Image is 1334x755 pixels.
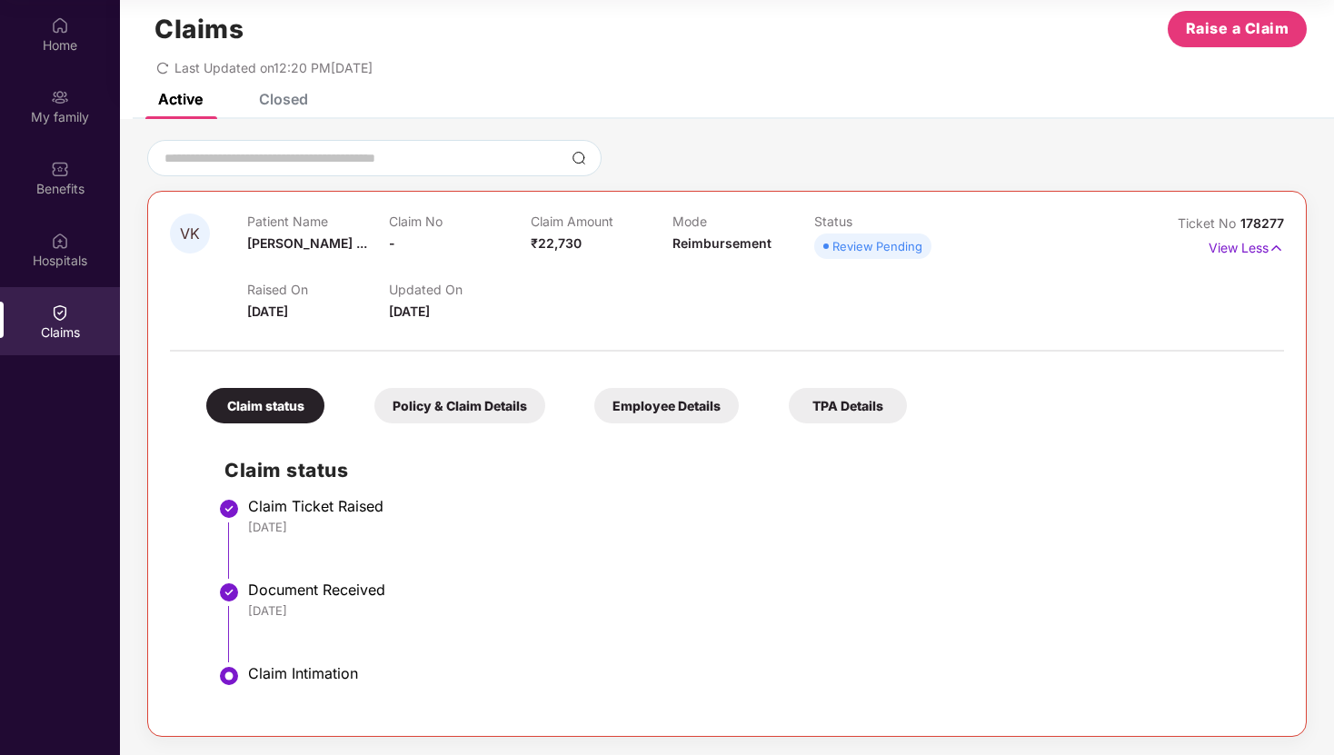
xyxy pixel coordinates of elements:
[51,88,69,106] img: svg+xml;base64,PHN2ZyB3aWR0aD0iMjAiIGhlaWdodD0iMjAiIHZpZXdCb3g9IjAgMCAyMCAyMCIgZmlsbD0ibm9uZSIgeG...
[594,388,739,423] div: Employee Details
[218,498,240,520] img: svg+xml;base64,PHN2ZyBpZD0iU3RlcC1Eb25lLTMyeDMyIiB4bWxucz0iaHR0cDovL3d3dy53My5vcmcvMjAwMC9zdmciIH...
[247,214,389,229] p: Patient Name
[572,151,586,165] img: svg+xml;base64,PHN2ZyBpZD0iU2VhcmNoLTMyeDMyIiB4bWxucz0iaHR0cDovL3d3dy53My5vcmcvMjAwMC9zdmciIHdpZH...
[259,90,308,108] div: Closed
[1186,17,1289,40] span: Raise a Claim
[51,232,69,250] img: svg+xml;base64,PHN2ZyBpZD0iSG9zcGl0YWxzIiB4bWxucz0iaHR0cDovL3d3dy53My5vcmcvMjAwMC9zdmciIHdpZHRoPS...
[51,303,69,322] img: svg+xml;base64,PHN2ZyBpZD0iQ2xhaW0iIHhtbG5zPSJodHRwOi8vd3d3LnczLm9yZy8yMDAwL3N2ZyIgd2lkdGg9IjIwIi...
[531,235,582,251] span: ₹22,730
[374,388,545,423] div: Policy & Claim Details
[1240,215,1284,231] span: 178277
[51,16,69,35] img: svg+xml;base64,PHN2ZyBpZD0iSG9tZSIgeG1sbnM9Imh0dHA6Ly93d3cudzMub3JnLzIwMDAvc3ZnIiB3aWR0aD0iMjAiIG...
[174,60,373,75] span: Last Updated on 12:20 PM[DATE]
[248,497,1266,515] div: Claim Ticket Raised
[248,602,1266,619] div: [DATE]
[248,581,1266,599] div: Document Received
[206,388,324,423] div: Claim status
[248,519,1266,535] div: [DATE]
[814,214,956,229] p: Status
[389,303,430,319] span: [DATE]
[158,90,203,108] div: Active
[218,665,240,687] img: svg+xml;base64,PHN2ZyBpZD0iU3RlcC1BY3RpdmUtMzJ4MzIiIHhtbG5zPSJodHRwOi8vd3d3LnczLm9yZy8yMDAwL3N2Zy...
[247,303,288,319] span: [DATE]
[789,388,907,423] div: TPA Details
[389,214,531,229] p: Claim No
[1178,215,1240,231] span: Ticket No
[672,235,772,251] span: Reimbursement
[156,60,169,75] span: redo
[672,214,814,229] p: Mode
[51,160,69,178] img: svg+xml;base64,PHN2ZyBpZD0iQmVuZWZpdHMiIHhtbG5zPSJodHRwOi8vd3d3LnczLm9yZy8yMDAwL3N2ZyIgd2lkdGg9Ij...
[248,664,1266,682] div: Claim Intimation
[247,282,389,297] p: Raised On
[389,282,531,297] p: Updated On
[531,214,672,229] p: Claim Amount
[218,581,240,603] img: svg+xml;base64,PHN2ZyBpZD0iU3RlcC1Eb25lLTMyeDMyIiB4bWxucz0iaHR0cDovL3d3dy53My5vcmcvMjAwMC9zdmciIH...
[154,14,244,45] h1: Claims
[1269,238,1284,258] img: svg+xml;base64,PHN2ZyB4bWxucz0iaHR0cDovL3d3dy53My5vcmcvMjAwMC9zdmciIHdpZHRoPSIxNyIgaGVpZ2h0PSIxNy...
[1209,233,1284,258] p: View Less
[1168,11,1307,47] button: Raise a Claim
[224,455,1266,485] h2: Claim status
[180,226,200,242] span: VK
[389,235,395,251] span: -
[247,235,367,251] span: [PERSON_NAME] ...
[832,237,922,255] div: Review Pending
